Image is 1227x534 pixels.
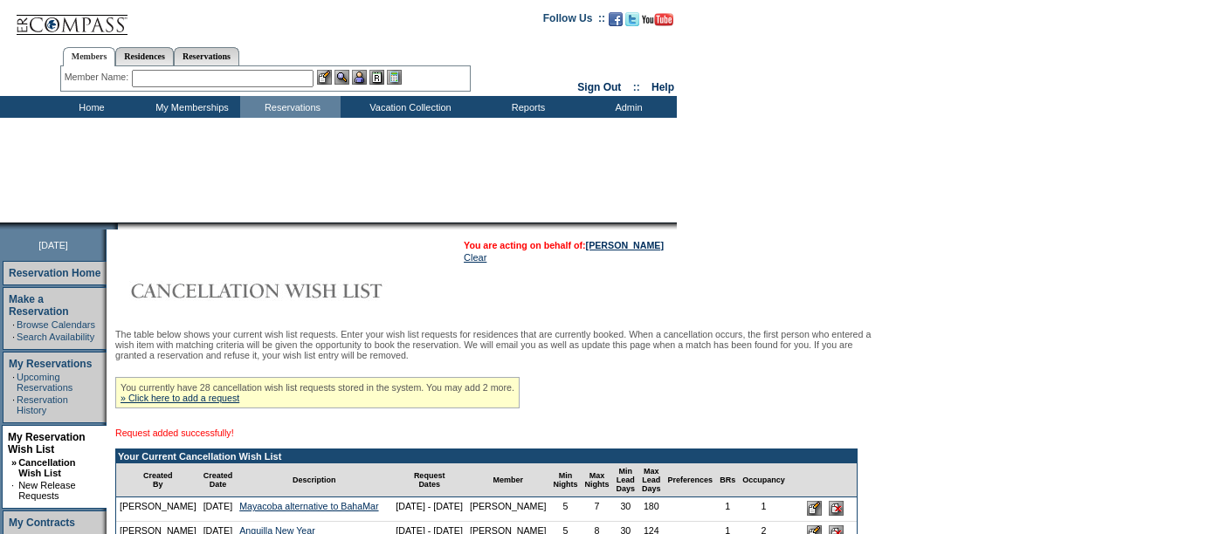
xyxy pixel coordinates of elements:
a: Mayacoba alternative to BahaMar [239,501,378,511]
td: Reports [476,96,576,118]
a: Reservation History [17,394,68,415]
img: Subscribe to our YouTube Channel [642,13,673,26]
nobr: [DATE] - [DATE] [396,501,463,511]
img: blank.gif [118,222,120,229]
span: You are acting on behalf of: [464,240,664,250]
td: Min Lead Days [613,463,639,497]
td: 7 [582,497,613,522]
td: · [12,319,15,330]
div: You currently have 28 cancellation wish list requests stored in the system. You may add 2 more. [115,377,520,408]
input: Delete this Request [829,501,844,516]
td: Max Nights [582,463,613,497]
td: · [11,480,17,501]
img: b_edit.gif [317,70,332,85]
img: Cancellation Wish List [115,273,465,308]
td: [PERSON_NAME] [466,497,550,522]
a: Become our fan on Facebook [609,17,623,28]
a: Residences [115,47,174,65]
a: Clear [464,252,486,263]
td: [DATE] [200,497,237,522]
a: Make a Reservation [9,293,69,318]
td: · [12,372,15,393]
img: Reservations [369,70,384,85]
td: · [12,394,15,415]
td: 1 [739,497,789,522]
td: Admin [576,96,677,118]
a: Reservations [174,47,239,65]
td: My Memberships [140,96,240,118]
a: [PERSON_NAME] [586,240,664,250]
td: · [12,332,15,342]
b: » [11,457,17,468]
td: Your Current Cancellation Wish List [116,449,857,463]
span: :: [633,81,640,93]
img: Become our fan on Facebook [609,12,623,26]
td: Vacation Collection [341,96,476,118]
td: Description [236,463,392,497]
a: Subscribe to our YouTube Channel [642,17,673,28]
td: 30 [613,497,639,522]
a: Sign Out [577,81,621,93]
img: promoShadowLeftCorner.gif [112,222,118,229]
td: Request Dates [392,463,466,497]
a: Upcoming Reservations [17,372,72,393]
td: Max Lead Days [638,463,665,497]
td: Min Nights [550,463,582,497]
td: Member [466,463,550,497]
img: Follow us on Twitter [625,12,639,26]
td: Reservations [240,96,341,118]
td: Follow Us :: [543,10,605,31]
a: Help [651,81,674,93]
a: New Release Requests [18,480,75,501]
td: Preferences [665,463,717,497]
td: 1 [716,497,739,522]
span: Request added successfully! [115,428,234,438]
a: Reservation Home [9,267,100,279]
a: My Contracts [9,517,75,529]
td: Created By [116,463,200,497]
a: Search Availability [17,332,94,342]
input: Edit this Request [807,501,822,516]
td: 180 [638,497,665,522]
a: Browse Calendars [17,319,95,330]
img: View [334,70,349,85]
td: BRs [716,463,739,497]
a: » Click here to add a request [121,393,239,403]
td: Home [39,96,140,118]
span: [DATE] [38,240,68,250]
img: Impersonate [352,70,367,85]
td: [PERSON_NAME] [116,497,200,522]
a: Follow us on Twitter [625,17,639,28]
td: 5 [550,497,582,522]
a: My Reservation Wish List [8,431,86,455]
a: Cancellation Wish List [18,457,75,478]
div: Member Name: [65,70,132,85]
a: Members [63,47,116,66]
td: Created Date [200,463,237,497]
a: My Reservations [9,358,92,370]
td: Occupancy [739,463,789,497]
img: b_calculator.gif [387,70,402,85]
